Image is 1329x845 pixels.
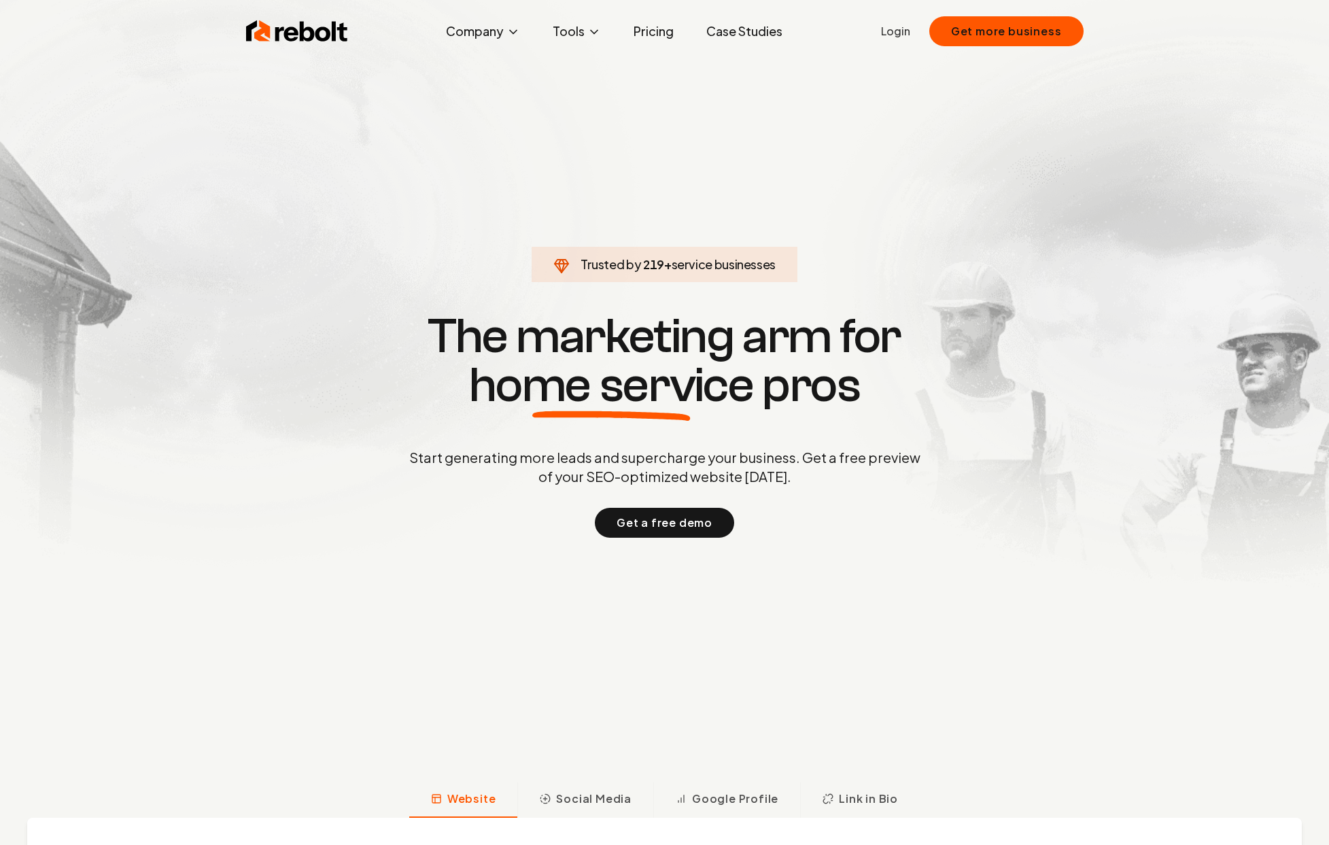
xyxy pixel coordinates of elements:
[692,791,778,807] span: Google Profile
[469,361,754,410] span: home service
[595,508,734,538] button: Get a free demo
[556,791,632,807] span: Social Media
[409,782,518,818] button: Website
[695,18,793,45] a: Case Studies
[929,16,1084,46] button: Get more business
[653,782,800,818] button: Google Profile
[881,23,910,39] a: Login
[800,782,920,818] button: Link in Bio
[672,256,776,272] span: service businesses
[447,791,496,807] span: Website
[517,782,653,818] button: Social Media
[542,18,612,45] button: Tools
[435,18,531,45] button: Company
[246,18,348,45] img: Rebolt Logo
[339,312,991,410] h1: The marketing arm for pros
[623,18,685,45] a: Pricing
[664,256,672,272] span: +
[643,255,664,274] span: 219
[407,448,923,486] p: Start generating more leads and supercharge your business. Get a free preview of your SEO-optimiz...
[581,256,641,272] span: Trusted by
[839,791,898,807] span: Link in Bio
